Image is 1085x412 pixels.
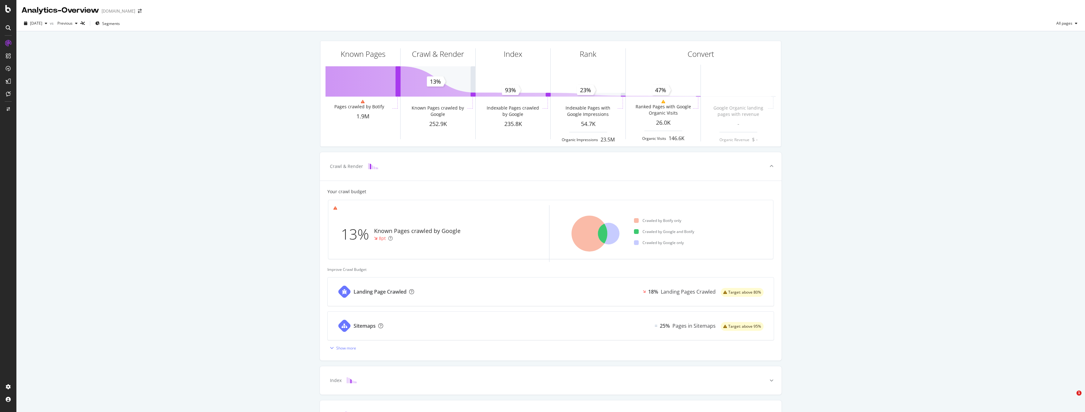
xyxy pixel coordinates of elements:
span: 2025 Sep. 10th [30,21,42,26]
span: 1 [1076,391,1082,396]
div: 18% [648,288,658,296]
div: Index [504,49,522,59]
span: Segments [102,21,120,26]
div: Pages in Sitemaps [672,322,716,330]
div: Known Pages crawled by Google [374,227,460,235]
span: vs [50,21,55,26]
span: Target: above 95% [728,325,761,328]
div: Indexable Pages crawled by Google [484,105,541,117]
div: Indexable Pages with Google Impressions [560,105,616,117]
div: 54.7K [551,120,625,128]
a: SitemapsEqual25%Pages in Sitemapswarning label [327,311,774,340]
div: warning label [721,322,764,331]
div: [DOMAIN_NAME] [102,8,135,14]
div: warning label [721,288,764,297]
img: Equal [655,325,657,327]
img: block-icon [347,377,357,383]
div: Sitemaps [354,322,376,330]
img: block-icon [368,163,378,169]
div: 25% [660,322,670,330]
div: Crawled by Google and Botify [634,229,694,234]
span: All pages [1054,21,1072,26]
div: 13% [341,224,374,245]
span: Previous [55,21,73,26]
button: Previous [55,18,80,28]
div: 23.5M [601,136,615,143]
button: Show more [327,343,356,353]
div: Known Pages crawled by Google [409,105,466,117]
div: 1.9M [325,112,400,121]
iframe: Intercom live chat [1064,391,1079,406]
button: Segments [93,18,122,28]
div: Known Pages [341,49,385,59]
button: All pages [1054,18,1080,28]
div: Organic Impressions [562,137,598,142]
div: arrow-right-arrow-left [138,9,142,13]
a: Landing Page Crawled18%Landing Pages Crawledwarning label [327,277,774,306]
div: Landing Page Crawled [354,288,407,296]
div: Analytics - Overview [21,5,99,16]
div: Index [330,377,342,384]
div: Crawled by Botify only [634,218,681,223]
div: Rank [580,49,596,59]
div: Your crawl budget [327,188,366,195]
div: Pages crawled by Botify [334,104,384,110]
div: 235.8K [476,120,550,128]
div: Crawl & Render [412,49,464,59]
div: Landing Pages Crawled [661,288,716,296]
div: Crawled by Google only [634,240,684,245]
div: Improve Crawl Budget [327,267,774,272]
div: 8pt [379,235,386,242]
span: Target: above 80% [728,290,761,294]
div: Show more [336,345,356,351]
button: [DATE] [21,18,50,28]
div: 252.9K [401,120,475,128]
div: Crawl & Render [330,163,363,170]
